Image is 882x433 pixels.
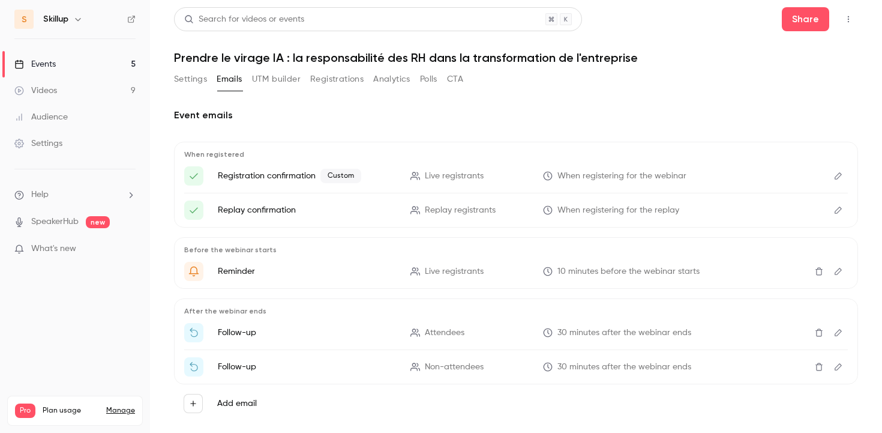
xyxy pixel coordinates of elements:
[174,50,858,65] h1: Prendre le virage IA : la responsabilité des RH dans la transformation de l'entreprise
[447,70,463,89] button: CTA
[31,243,76,255] span: What's new
[425,204,496,217] span: Replay registrants
[218,327,396,339] p: Follow-up
[829,166,848,186] button: Edit
[252,70,301,89] button: UTM builder
[31,216,79,228] a: SpeakerHub
[557,170,686,183] span: When registering for the webinar
[218,265,396,277] p: Reminder
[425,327,464,339] span: Attendees
[217,70,242,89] button: Emails
[184,262,848,281] li: {{ event_name }} is about to go live
[320,169,361,183] span: Custom
[829,262,848,281] button: Edit
[557,361,691,374] span: 30 minutes after the webinar ends
[218,204,396,216] p: Replay confirmation
[184,201,848,220] li: Here's your access link to {{ event_name }}!
[829,357,848,377] button: Edit
[218,361,396,373] p: Follow-up
[174,108,858,123] h2: Event emails
[420,70,437,89] button: Polls
[425,265,484,278] span: Live registrants
[174,70,207,89] button: Settings
[373,70,410,89] button: Analytics
[425,170,484,183] span: Live registrants
[184,13,304,26] div: Search for videos or events
[557,204,679,217] span: When registering for the replay
[184,357,848,377] li: Watch the replay of {{ event_name }}
[121,244,136,255] iframe: Noticeable Trigger
[425,361,484,374] span: Non-attendees
[809,357,829,377] button: Delete
[809,262,829,281] button: Delete
[829,323,848,342] button: Edit
[14,111,68,123] div: Audience
[86,216,110,228] span: new
[22,13,27,26] span: S
[217,398,257,410] label: Add email
[557,265,700,278] span: 10 minutes before the webinar starts
[14,85,57,97] div: Videos
[218,169,396,183] p: Registration confirmation
[43,13,68,25] h6: Skillup
[31,189,49,201] span: Help
[43,406,99,416] span: Plan usage
[106,406,135,416] a: Manage
[782,7,829,31] button: Share
[184,323,848,342] li: Thanks for attending {{ event_name }}
[184,150,848,159] p: When registered
[184,306,848,316] p: After the webinar ends
[15,404,35,418] span: Pro
[14,138,62,150] div: Settings
[809,323,829,342] button: Delete
[184,166,848,186] li: Merci pour votre inscription. Vos accès à la conférence {{ event_name }}!
[557,327,691,339] span: 30 minutes after the webinar ends
[184,245,848,255] p: Before the webinar starts
[14,189,136,201] li: help-dropdown-opener
[310,70,364,89] button: Registrations
[14,58,56,70] div: Events
[829,201,848,220] button: Edit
